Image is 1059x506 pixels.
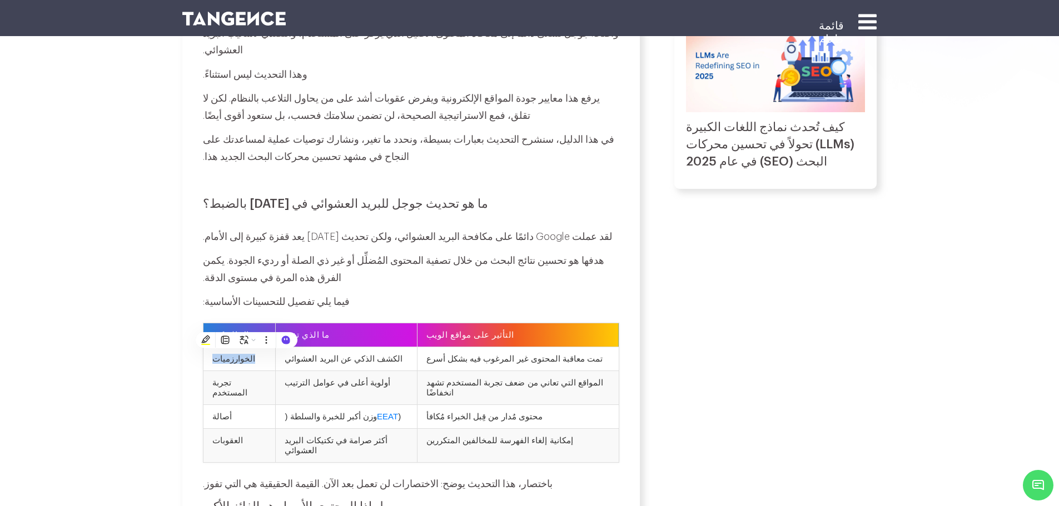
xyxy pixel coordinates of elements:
font: أولوية أعلى في عوامل الترتيب [285,378,390,387]
font: أصالة [212,412,232,421]
a: كيف تُحدث نماذج اللغات الكبيرة (LLMs) تحولاً في تحسين محركات البحث (SEO) في عام 2025 [686,121,854,168]
font: محتوى مُدار من قِبل الخبراء مُكافأ [426,412,543,421]
font: الخوارزميات [212,354,255,363]
font: ) [398,412,401,421]
font: فيما يلي تفصيل للتحسينات الأساسية: [203,297,350,307]
font: إمكانية إلغاء الفهرسة للمخالفين المتكررين [426,435,573,445]
font: هدفها هو تحسين نتائج البحث من خلال تصفية المحتوى المُضلِّل أو غير ذي الصلة أو رديء الجودة. يكمن ا... [203,255,604,283]
font: قائمة طعام [819,21,844,45]
img: شعار svg [182,12,286,26]
font: المواقع التي تعاني من ضعف تجربة المستخدم تشهد انخفاضًا [426,378,603,397]
a: EEAT [377,412,398,421]
font: الكشف الذكي عن البريد العشوائي [285,354,402,363]
font: باختصار، هذا التحديث يوضح: الاختصارات لن تعمل بعد الآن. القيمة الحقيقية هي التي تفوز. [203,479,553,489]
img: كيف تُحدث نماذج اللغات الكبيرة (LLMs) تحولاً في تحسين محركات البحث (SEO) في عام 2025 [686,19,866,112]
font: في هذا الدليل، سنشرح التحديث بعبارات بسيطة، ونحدد ما تغير، ونشارك توصيات عملية لمساعدتك على النجا... [203,134,614,162]
font: ما الذي تغير [285,330,329,339]
font: تمت معاقبة المحتوى غير المرغوب فيه بشكل أسرع [426,354,603,363]
font: لقد عملت Google دائمًا على مكافحة البريد العشوائي، ولكن تحديث [DATE] يعد قفزة كبيرة إلى الأمام. [203,232,612,242]
span: أداة الدردشة [1023,470,1053,500]
font: وزن أكبر للخبرة والسلطة ( [285,412,377,421]
font: مجال التركيز [212,330,260,339]
font: التأثير على مواقع الويب [426,330,514,339]
font: يرفع هذا معايير جودة المواقع الإلكترونية ويفرض عقوبات أشد على من يحاول التلاعب بالنظام. لكن لا تق... [203,93,600,121]
font: العقوبات [212,435,243,445]
font: وهذا التحديث ليس استثناءً. [203,69,307,79]
font: ما هو تحديث جوجل للبريد العشوائي في [DATE] بالضبط؟ [203,198,488,210]
font: تجربة المستخدم [212,378,247,397]
font: أكثر صرامة في تكتيكات البريد العشوائي [285,435,387,455]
